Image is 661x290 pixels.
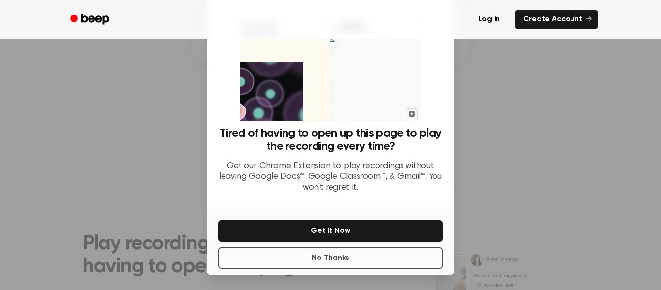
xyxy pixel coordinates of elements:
[515,10,598,29] a: Create Account
[218,220,443,242] button: Get It Now
[218,127,443,153] h3: Tired of having to open up this page to play the recording every time?
[218,247,443,269] button: No Thanks
[468,8,510,31] a: Log in
[218,161,443,194] p: Get our Chrome Extension to play recordings without leaving Google Docs™, Google Classroom™, & Gm...
[63,10,118,29] a: Beep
